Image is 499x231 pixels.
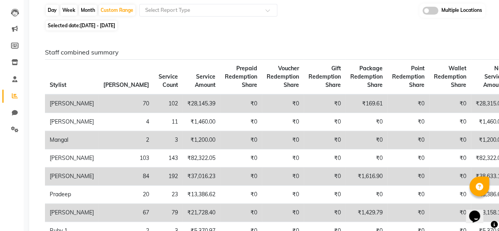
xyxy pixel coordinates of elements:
[304,204,346,222] td: ₹0
[429,113,471,131] td: ₹0
[387,94,429,113] td: ₹0
[262,167,304,186] td: ₹0
[99,113,154,131] td: 4
[45,94,99,113] td: [PERSON_NAME]
[441,7,482,15] span: Multiple Locations
[262,94,304,113] td: ₹0
[220,186,262,204] td: ₹0
[220,167,262,186] td: ₹0
[220,204,262,222] td: ₹0
[262,149,304,167] td: ₹0
[154,167,183,186] td: 192
[220,94,262,113] td: ₹0
[346,149,387,167] td: ₹0
[429,94,471,113] td: ₹0
[220,113,262,131] td: ₹0
[346,204,387,222] td: ₹1,429.79
[304,186,346,204] td: ₹0
[387,131,429,149] td: ₹0
[304,113,346,131] td: ₹0
[220,149,262,167] td: ₹0
[262,186,304,204] td: ₹0
[262,113,304,131] td: ₹0
[154,186,183,204] td: 23
[429,149,471,167] td: ₹0
[429,186,471,204] td: ₹0
[429,131,471,149] td: ₹0
[308,65,341,88] span: Gift Redemption Share
[304,94,346,113] td: ₹0
[346,113,387,131] td: ₹0
[346,131,387,149] td: ₹0
[183,186,220,204] td: ₹13,386.62
[45,113,99,131] td: [PERSON_NAME]
[220,131,262,149] td: ₹0
[304,167,346,186] td: ₹0
[387,204,429,222] td: ₹0
[429,167,471,186] td: ₹0
[154,113,183,131] td: 11
[80,23,115,28] span: [DATE] - [DATE]
[159,73,178,88] span: Service Count
[346,167,387,186] td: ₹1,616.90
[46,5,59,16] div: Day
[225,65,257,88] span: Prepaid Redemption Share
[346,94,387,113] td: ₹169.61
[45,167,99,186] td: [PERSON_NAME]
[46,21,117,30] span: Selected date:
[99,131,154,149] td: 2
[183,113,220,131] td: ₹1,460.00
[99,186,154,204] td: 20
[60,5,77,16] div: Week
[99,5,135,16] div: Custom Range
[103,81,149,88] span: [PERSON_NAME]
[429,204,471,222] td: ₹0
[262,204,304,222] td: ₹0
[466,199,491,223] iframe: chat widget
[45,49,482,56] h6: Staff combined summary
[99,94,154,113] td: 70
[183,149,220,167] td: ₹82,322.05
[99,204,154,222] td: 67
[45,186,99,204] td: Pradeep
[267,65,299,88] span: Voucher Redemption Share
[195,73,215,88] span: Service Amount
[387,186,429,204] td: ₹0
[392,65,424,88] span: Point Redemption Share
[154,94,183,113] td: 102
[346,186,387,204] td: ₹0
[183,204,220,222] td: ₹21,728.40
[154,204,183,222] td: 79
[99,149,154,167] td: 103
[304,131,346,149] td: ₹0
[350,65,383,88] span: Package Redemption Share
[183,131,220,149] td: ₹1,200.00
[45,131,99,149] td: Mangal
[45,204,99,222] td: [PERSON_NAME]
[183,94,220,113] td: ₹28,145.39
[262,131,304,149] td: ₹0
[387,167,429,186] td: ₹0
[154,149,183,167] td: 143
[304,149,346,167] td: ₹0
[183,167,220,186] td: ₹37,016.23
[79,5,97,16] div: Month
[50,81,66,88] span: Stylist
[99,167,154,186] td: 84
[154,131,183,149] td: 3
[45,149,99,167] td: [PERSON_NAME]
[387,149,429,167] td: ₹0
[434,65,466,88] span: Wallet Redemption Share
[387,113,429,131] td: ₹0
